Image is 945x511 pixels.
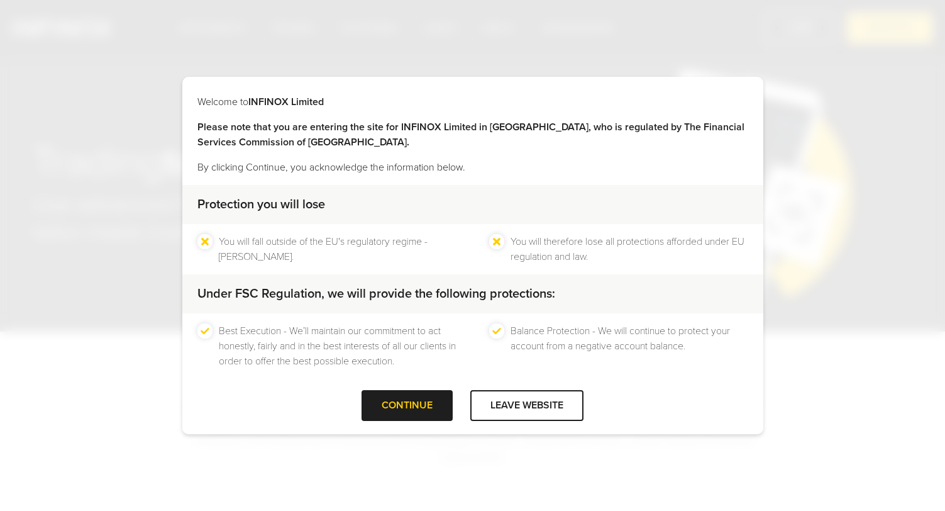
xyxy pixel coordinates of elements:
[197,121,744,149] strong: Please note that you are entering the site for INFINOX Limited in [GEOGRAPHIC_DATA], who is regul...
[248,96,324,108] strong: INFINOX Limited
[197,94,748,109] p: Welcome to
[470,390,583,421] div: LEAVE WEBSITE
[197,160,748,175] p: By clicking Continue, you acknowledge the information below.
[362,390,453,421] div: CONTINUE
[197,286,555,301] strong: Under FSC Regulation, we will provide the following protections:
[511,234,748,264] li: You will therefore lose all protections afforded under EU regulation and law.
[219,234,456,264] li: You will fall outside of the EU's regulatory regime - [PERSON_NAME].
[511,323,748,369] li: Balance Protection - We will continue to protect your account from a negative account balance.
[219,323,456,369] li: Best Execution - We’ll maintain our commitment to act honestly, fairly and in the best interests ...
[197,197,325,212] strong: Protection you will lose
